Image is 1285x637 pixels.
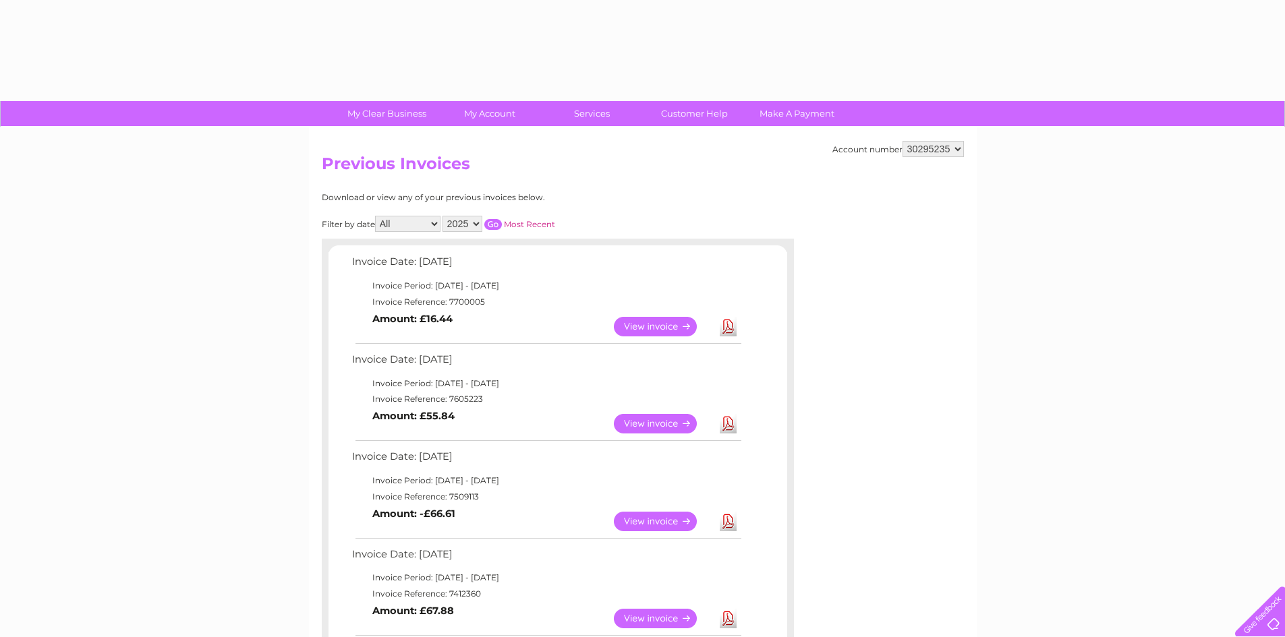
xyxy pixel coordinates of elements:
[614,512,713,531] a: View
[349,253,743,278] td: Invoice Date: [DATE]
[372,410,455,422] b: Amount: £55.84
[349,375,743,392] td: Invoice Period: [DATE] - [DATE]
[349,586,743,602] td: Invoice Reference: 7412360
[614,414,713,433] a: View
[741,101,853,126] a: Make A Payment
[322,216,676,232] div: Filter by date
[832,141,964,157] div: Account number
[331,101,442,126] a: My Clear Business
[434,101,545,126] a: My Account
[372,508,455,520] b: Amount: -£66.61
[322,193,676,202] div: Download or view any of your previous invoices below.
[322,154,964,180] h2: Previous Invoices
[349,570,743,586] td: Invoice Period: [DATE] - [DATE]
[536,101,648,126] a: Services
[720,609,737,628] a: Download
[504,219,555,229] a: Most Recent
[349,545,743,570] td: Invoice Date: [DATE]
[349,391,743,407] td: Invoice Reference: 7605223
[720,414,737,433] a: Download
[349,278,743,294] td: Invoice Period: [DATE] - [DATE]
[349,473,743,489] td: Invoice Period: [DATE] - [DATE]
[614,317,713,336] a: View
[349,489,743,505] td: Invoice Reference: 7509113
[349,351,743,375] td: Invoice Date: [DATE]
[372,605,454,617] b: Amount: £67.88
[614,609,713,628] a: View
[720,317,737,336] a: Download
[372,313,453,325] b: Amount: £16.44
[349,294,743,310] td: Invoice Reference: 7700005
[349,448,743,473] td: Invoice Date: [DATE]
[639,101,750,126] a: Customer Help
[720,512,737,531] a: Download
